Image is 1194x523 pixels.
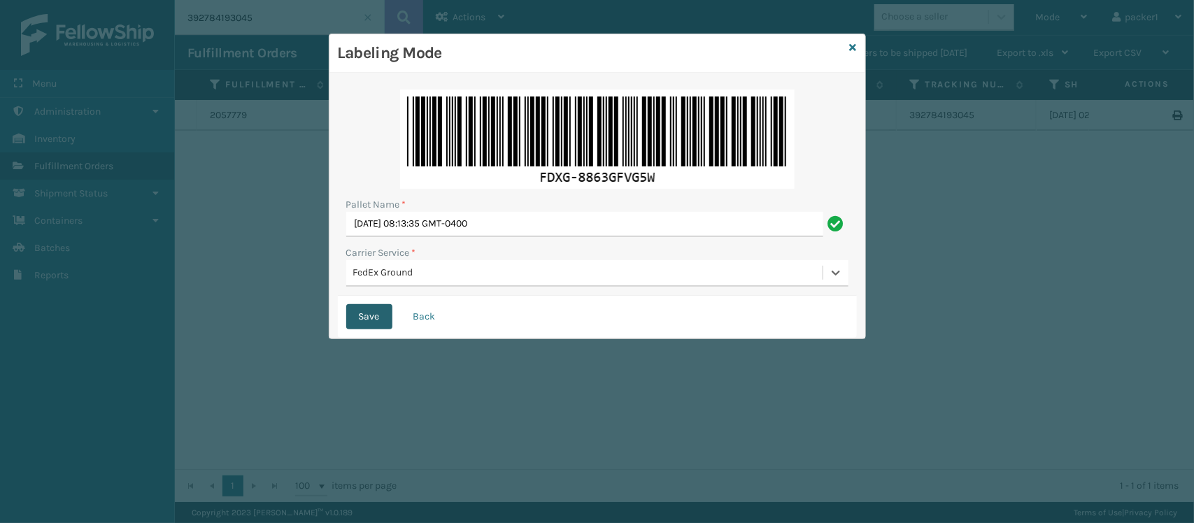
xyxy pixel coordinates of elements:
h3: Labeling Mode [338,43,844,64]
div: FedEx Ground [353,266,824,280]
img: 5wAAAABJRU5ErkJggg== [400,89,795,189]
label: Pallet Name [346,197,406,212]
button: Back [401,304,448,329]
label: Carrier Service [346,245,416,260]
button: Save [346,304,392,329]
